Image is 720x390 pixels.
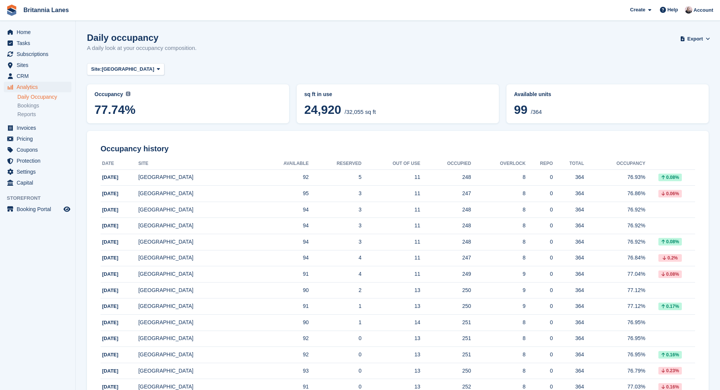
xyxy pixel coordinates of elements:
[420,222,471,230] div: 248
[309,186,362,202] td: 3
[584,169,645,186] td: 76.93%
[17,93,71,101] a: Daily Occupancy
[4,204,71,214] a: menu
[584,234,645,250] td: 76.92%
[361,266,420,283] td: 11
[102,271,118,277] span: [DATE]
[526,367,553,375] div: 0
[471,334,525,342] div: 8
[584,218,645,234] td: 76.92%
[17,102,71,109] a: Bookings
[255,315,309,331] td: 90
[471,190,525,197] div: 8
[526,238,553,246] div: 0
[526,158,553,170] th: Repo
[17,134,62,144] span: Pricing
[514,90,701,98] abbr: Current percentage of units occupied or overlocked
[658,190,682,197] div: 0.06%
[101,145,695,153] h2: Occupancy history
[255,169,309,186] td: 92
[420,367,471,375] div: 250
[553,234,584,250] td: 364
[138,363,255,379] td: [GEOGRAPHIC_DATA]
[361,347,420,363] td: 13
[361,186,420,202] td: 11
[138,250,255,266] td: [GEOGRAPHIC_DATA]
[138,347,255,363] td: [GEOGRAPHIC_DATA]
[584,315,645,331] td: 76.95%
[255,331,309,347] td: 92
[420,351,471,359] div: 251
[304,91,332,97] span: sq ft in use
[361,331,420,347] td: 13
[255,234,309,250] td: 94
[361,158,420,170] th: Out of Use
[526,302,553,310] div: 0
[687,35,703,43] span: Export
[4,177,71,188] a: menu
[255,266,309,283] td: 91
[91,65,102,73] span: Site:
[584,282,645,298] td: 77.12%
[361,282,420,298] td: 13
[471,173,525,181] div: 8
[658,254,682,262] div: 0.2%
[658,174,682,181] div: 0.08%
[4,134,71,144] a: menu
[471,302,525,310] div: 9
[309,169,362,186] td: 5
[102,223,118,228] span: [DATE]
[102,239,118,245] span: [DATE]
[361,298,420,315] td: 13
[584,331,645,347] td: 76.95%
[17,123,62,133] span: Invoices
[526,334,553,342] div: 0
[584,298,645,315] td: 77.12%
[255,347,309,363] td: 92
[102,65,154,73] span: [GEOGRAPHIC_DATA]
[4,155,71,166] a: menu
[17,145,62,155] span: Coupons
[361,315,420,331] td: 14
[94,90,282,98] abbr: Current percentage of sq ft occupied
[17,60,62,70] span: Sites
[255,282,309,298] td: 90
[17,155,62,166] span: Protection
[584,186,645,202] td: 76.86%
[94,103,282,117] span: 77.74%
[526,286,553,294] div: 0
[4,71,71,81] a: menu
[17,49,62,59] span: Subscriptions
[584,347,645,363] td: 76.95%
[102,191,118,196] span: [DATE]
[102,320,118,325] span: [DATE]
[471,238,525,246] div: 8
[420,238,471,246] div: 248
[138,158,255,170] th: Site
[17,111,71,118] a: Reports
[531,109,542,115] span: /364
[17,177,62,188] span: Capital
[584,363,645,379] td: 76.79%
[361,250,420,266] td: 11
[526,319,553,326] div: 0
[304,103,341,117] span: 24,920
[420,173,471,181] div: 248
[553,282,584,298] td: 364
[471,270,525,278] div: 9
[420,302,471,310] div: 250
[420,254,471,262] div: 247
[4,49,71,59] a: menu
[420,319,471,326] div: 251
[7,194,75,202] span: Storefront
[630,6,645,14] span: Create
[361,169,420,186] td: 11
[138,315,255,331] td: [GEOGRAPHIC_DATA]
[62,205,71,214] a: Preview store
[471,367,525,375] div: 8
[4,27,71,37] a: menu
[138,234,255,250] td: [GEOGRAPHIC_DATA]
[138,202,255,218] td: [GEOGRAPHIC_DATA]
[138,282,255,298] td: [GEOGRAPHIC_DATA]
[361,363,420,379] td: 13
